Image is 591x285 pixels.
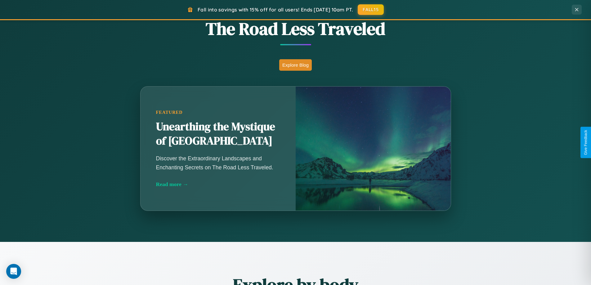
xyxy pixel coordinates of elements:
[198,7,353,13] span: Fall into savings with 15% off for all users! Ends [DATE] 10am PT.
[279,59,312,71] button: Explore Blog
[156,120,280,148] h2: Unearthing the Mystique of [GEOGRAPHIC_DATA]
[110,17,482,41] h1: The Road Less Traveled
[156,110,280,115] div: Featured
[156,154,280,171] p: Discover the Extraordinary Landscapes and Enchanting Secrets on The Road Less Traveled.
[156,181,280,188] div: Read more →
[6,264,21,279] div: Open Intercom Messenger
[358,4,384,15] button: FALL15
[584,130,588,155] div: Give Feedback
